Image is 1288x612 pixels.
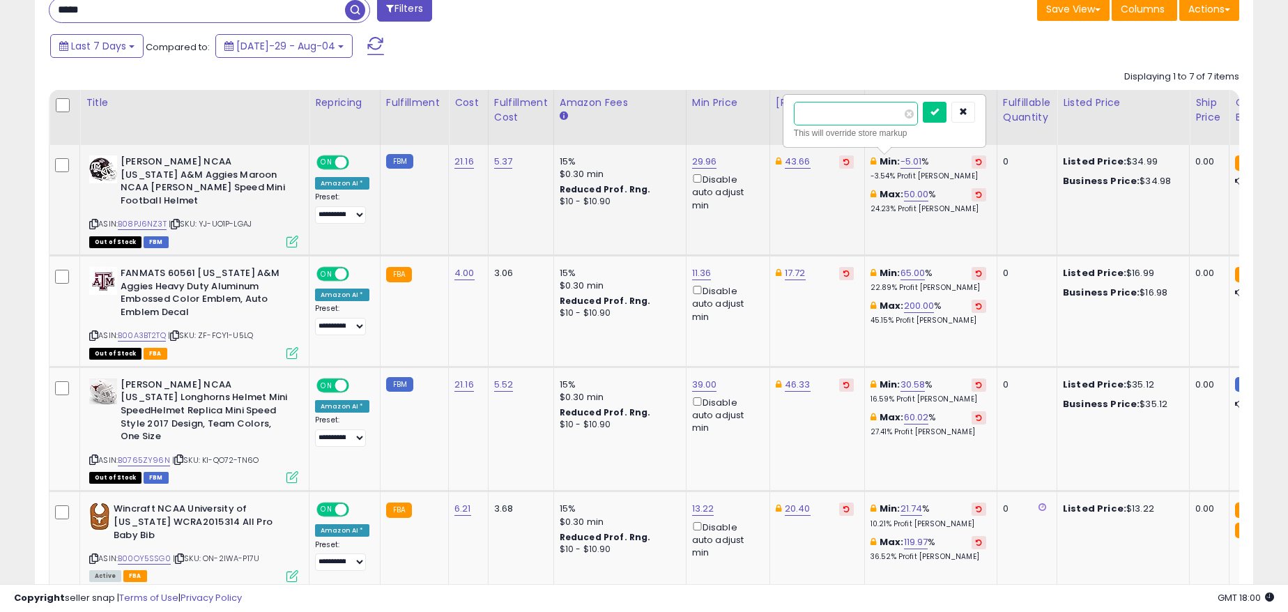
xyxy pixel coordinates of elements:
[1063,266,1126,280] b: Listed Price:
[89,378,298,482] div: ASIN:
[871,411,986,437] div: %
[560,516,675,528] div: $0.30 min
[1003,378,1046,391] div: 0
[560,155,675,168] div: 15%
[1063,95,1183,110] div: Listed Price
[89,472,141,484] span: All listings that are currently out of stock and unavailable for purchase on Amazon
[121,155,290,211] b: [PERSON_NAME] NCAA [US_STATE] A&M Aggies Maroon NCAA [PERSON_NAME] Speed Mini Football Helmet
[1195,378,1218,391] div: 0.00
[1195,155,1218,168] div: 0.00
[871,204,986,214] p: 24.23% Profit [PERSON_NAME]
[347,157,369,169] span: OFF
[1063,378,1126,391] b: Listed Price:
[1063,397,1140,411] b: Business Price:
[692,283,759,323] div: Disable auto adjust min
[871,519,986,529] p: 10.21% Profit [PERSON_NAME]
[144,348,167,360] span: FBA
[173,553,259,564] span: | SKU: ON-2IWA-P17U
[560,168,675,181] div: $0.30 min
[386,154,413,169] small: FBM
[1063,378,1179,391] div: $35.12
[1003,503,1046,515] div: 0
[454,266,475,280] a: 4.00
[871,267,986,293] div: %
[315,95,374,110] div: Repricing
[71,39,126,53] span: Last 7 Days
[871,188,986,214] div: %
[315,177,369,190] div: Amazon AI *
[864,90,997,145] th: The percentage added to the cost of goods (COGS) that forms the calculator for Min & Max prices.
[1063,398,1179,411] div: $35.12
[318,157,335,169] span: ON
[976,381,982,388] i: Revert to store-level Min Markup
[785,266,806,280] a: 17.72
[880,378,900,391] b: Min:
[692,95,764,110] div: Min Price
[494,378,514,392] a: 5.52
[871,171,986,181] p: -3.54% Profit [PERSON_NAME]
[560,295,651,307] b: Reduced Prof. Rng.
[181,591,242,604] a: Privacy Policy
[14,591,65,604] strong: Copyright
[560,183,651,195] b: Reduced Prof. Rng.
[1003,267,1046,280] div: 0
[871,380,876,389] i: This overrides the store level min markup for this listing
[315,415,369,447] div: Preset:
[1063,267,1179,280] div: $16.99
[144,236,169,248] span: FBM
[172,454,259,466] span: | SKU: KI-QO72-TN6O
[347,268,369,280] span: OFF
[454,155,474,169] a: 21.16
[904,535,928,549] a: 119.97
[843,381,850,388] i: Revert to store-level Dynamic Max Price
[494,95,548,125] div: Fulfillment Cost
[880,502,900,515] b: Min:
[900,502,923,516] a: 21.74
[560,391,675,404] div: $0.30 min
[785,155,811,169] a: 43.66
[1003,95,1051,125] div: Fulfillable Quantity
[119,591,178,604] a: Terms of Use
[1235,155,1261,171] small: FBA
[560,419,675,431] div: $10 - $10.90
[89,503,110,530] img: 41fBeiM9cTL._SL40_.jpg
[880,535,904,549] b: Max:
[904,188,929,201] a: 50.00
[169,218,252,229] span: | SKU: YJ-UO1P-LGAJ
[123,570,147,582] span: FBA
[900,155,922,169] a: -5.01
[315,289,369,301] div: Amazon AI *
[1063,286,1140,299] b: Business Price:
[114,503,283,545] b: Wincraft NCAA University of [US_STATE] WCRA2015314 All Pro Baby Bib
[454,502,471,516] a: 6.21
[494,155,513,169] a: 5.37
[692,378,717,392] a: 39.00
[215,34,353,58] button: [DATE]-29 - Aug-04
[904,299,935,313] a: 200.00
[494,267,543,280] div: 3.06
[904,411,929,424] a: 60.02
[871,536,986,562] div: %
[1218,591,1274,604] span: 2025-08-12 18:00 GMT
[347,380,369,392] span: OFF
[560,378,675,391] div: 15%
[315,540,369,572] div: Preset:
[560,503,675,515] div: 15%
[118,330,166,342] a: B00A3BT2TQ
[318,380,335,392] span: ON
[900,266,926,280] a: 65.00
[386,267,412,282] small: FBA
[89,378,117,404] img: 41ttsqL8ioL._SL40_.jpg
[1063,502,1126,515] b: Listed Price:
[386,95,443,110] div: Fulfillment
[89,155,117,183] img: 41UVljr9xtL._SL40_.jpg
[1063,503,1179,515] div: $13.22
[454,378,474,392] a: 21.16
[871,300,986,326] div: %
[880,411,904,424] b: Max:
[785,378,811,392] a: 46.33
[900,378,926,392] a: 30.58
[86,95,303,110] div: Title
[1195,503,1218,515] div: 0.00
[118,218,167,230] a: B08PJ6NZ3T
